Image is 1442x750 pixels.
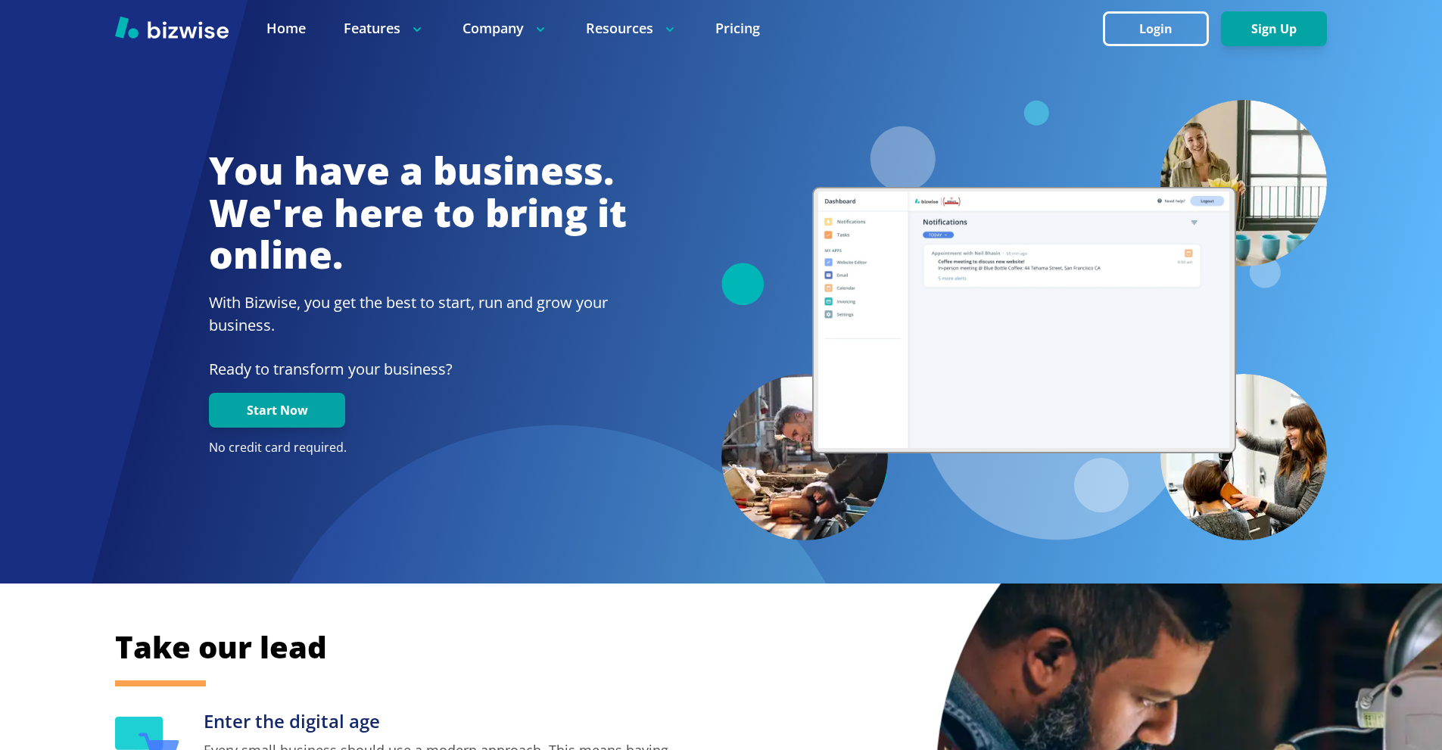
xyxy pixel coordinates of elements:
[209,440,627,456] p: No credit card required.
[209,393,345,428] button: Start Now
[1221,22,1327,36] a: Sign Up
[715,19,760,38] a: Pricing
[115,627,1250,668] h2: Take our lead
[462,19,548,38] p: Company
[586,19,677,38] p: Resources
[209,358,627,381] p: Ready to transform your business?
[209,150,627,276] h1: You have a business. We're here to bring it online.
[204,709,683,734] h3: Enter the digital age
[209,403,345,418] a: Start Now
[266,19,306,38] a: Home
[209,291,627,337] h2: With Bizwise, you get the best to start, run and grow your business.
[1103,11,1209,46] button: Login
[115,16,229,39] img: Bizwise Logo
[1103,22,1221,36] a: Login
[344,19,425,38] p: Features
[1221,11,1327,46] button: Sign Up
